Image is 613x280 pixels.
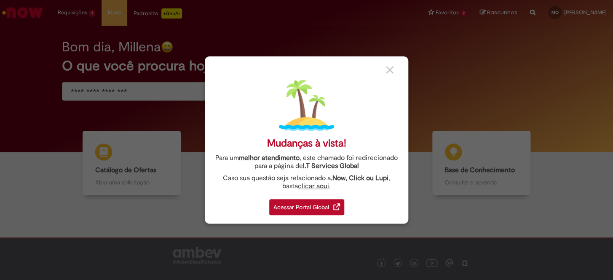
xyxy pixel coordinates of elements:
[267,137,346,149] div: Mudanças à vista!
[298,177,329,190] a: clicar aqui
[239,154,300,162] strong: melhor atendimento
[333,203,340,210] img: redirect_link.png
[269,195,344,215] a: Acessar Portal Global
[303,157,359,170] a: I.T Services Global
[279,78,334,133] img: island.png
[211,174,402,190] div: Caso sua questão seja relacionado a , basta .
[269,199,344,215] div: Acessar Portal Global
[331,174,388,182] strong: .Now, Click ou Lupi
[211,154,402,170] div: Para um , este chamado foi redirecionado para a página de
[386,66,393,74] img: close_button_grey.png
